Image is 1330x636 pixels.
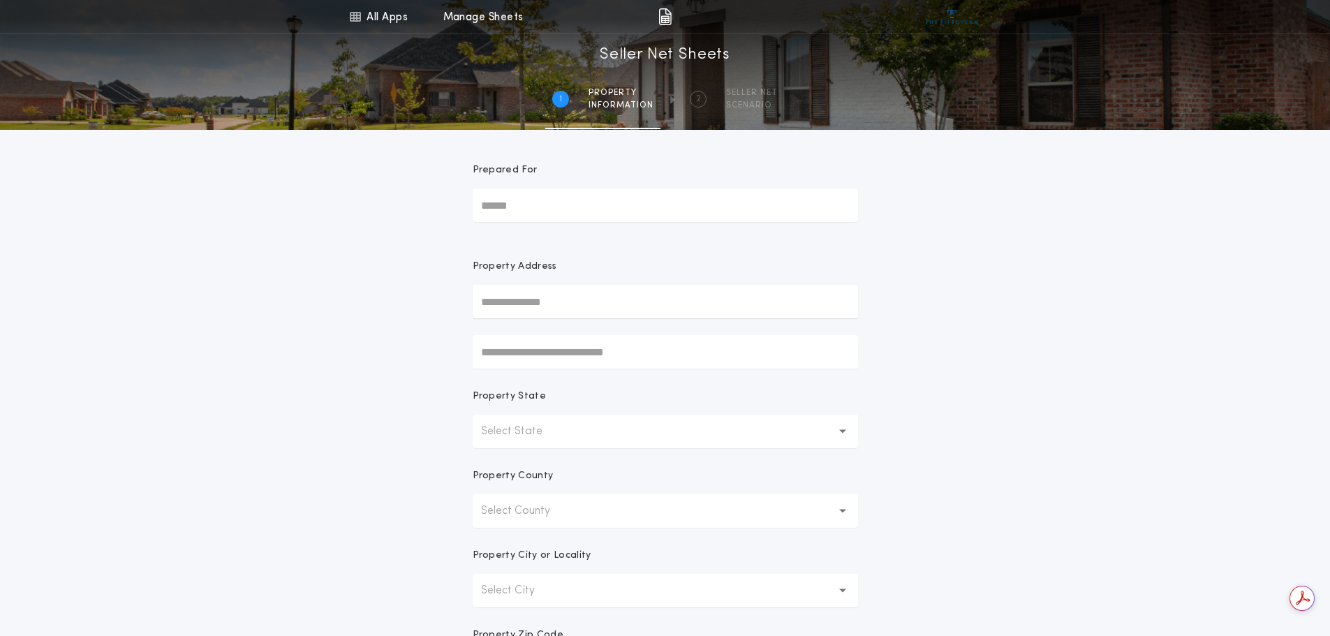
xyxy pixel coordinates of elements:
[589,87,653,98] span: Property
[473,494,858,528] button: Select County
[473,574,858,607] button: Select City
[589,100,653,111] span: information
[481,503,572,519] p: Select County
[600,44,730,66] h1: Seller Net Sheets
[726,87,778,98] span: SELLER NET
[696,94,701,105] h2: 2
[473,549,591,563] p: Property City or Locality
[473,188,858,222] input: Prepared For
[481,582,557,599] p: Select City
[473,260,858,274] p: Property Address
[559,94,562,105] h2: 1
[926,10,978,24] img: vs-icon
[473,469,554,483] p: Property County
[473,390,546,404] p: Property State
[481,423,565,440] p: Select State
[473,163,538,177] p: Prepared For
[473,415,858,448] button: Select State
[726,100,778,111] span: SCENARIO
[658,8,672,25] img: img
